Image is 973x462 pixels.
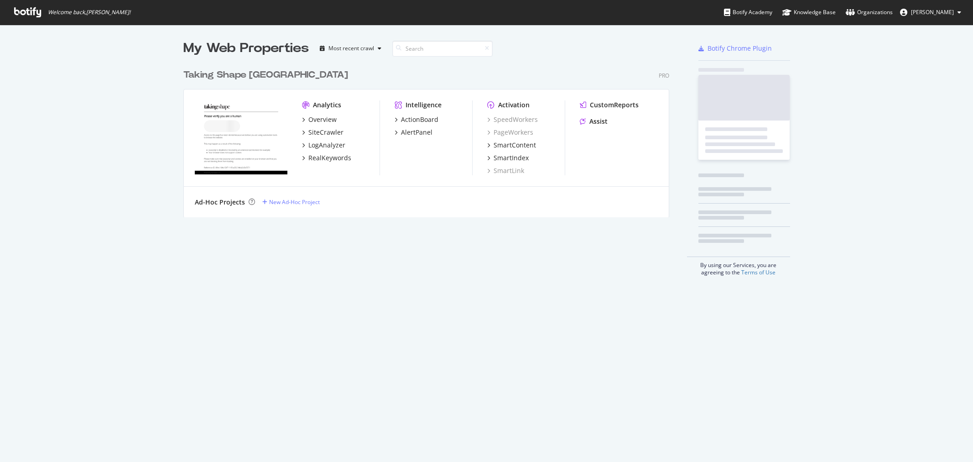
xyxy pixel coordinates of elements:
div: Analytics [313,100,341,110]
a: SmartLink [487,166,524,175]
div: LogAnalyzer [308,141,345,150]
div: SmartContent [494,141,536,150]
div: Intelligence [406,100,442,110]
div: Organizations [846,8,893,17]
div: AlertPanel [401,128,432,137]
input: Search [392,41,493,57]
div: By using our Services, you are agreeing to the [687,257,790,276]
a: New Ad-Hoc Project [262,198,320,206]
button: Most recent crawl [316,41,385,56]
a: CustomReports [580,100,639,110]
div: Ad-Hoc Projects [195,198,245,207]
a: ActionBoard [395,115,438,124]
div: Taking Shape [GEOGRAPHIC_DATA] [183,68,348,82]
div: SmartIndex [494,153,529,163]
a: SpeedWorkers [487,115,538,124]
a: LogAnalyzer [302,141,345,150]
div: Assist [589,117,608,126]
a: SmartIndex [487,153,529,163]
a: Taking Shape [GEOGRAPHIC_DATA] [183,68,352,82]
span: Welcome back, [PERSON_NAME] ! [48,9,130,16]
div: SiteCrawler [308,128,343,137]
div: Botify Academy [724,8,772,17]
div: grid [183,58,676,217]
a: AlertPanel [395,128,432,137]
div: My Web Properties [183,39,309,58]
img: Takingshape.com [195,100,287,174]
div: New Ad-Hoc Project [269,198,320,206]
div: ActionBoard [401,115,438,124]
span: Kiran Flynn [911,8,954,16]
div: Pro [659,72,669,79]
div: Most recent crawl [328,46,374,51]
a: RealKeywords [302,153,351,163]
div: RealKeywords [308,153,351,163]
a: SmartContent [487,141,536,150]
a: Botify Chrome Plugin [698,44,772,53]
div: Overview [308,115,337,124]
a: Assist [580,117,608,126]
a: Terms of Use [741,268,775,276]
div: Botify Chrome Plugin [708,44,772,53]
div: CustomReports [590,100,639,110]
button: [PERSON_NAME] [893,5,968,20]
a: Overview [302,115,337,124]
a: SiteCrawler [302,128,343,137]
a: PageWorkers [487,128,533,137]
div: Knowledge Base [782,8,836,17]
div: Activation [498,100,530,110]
